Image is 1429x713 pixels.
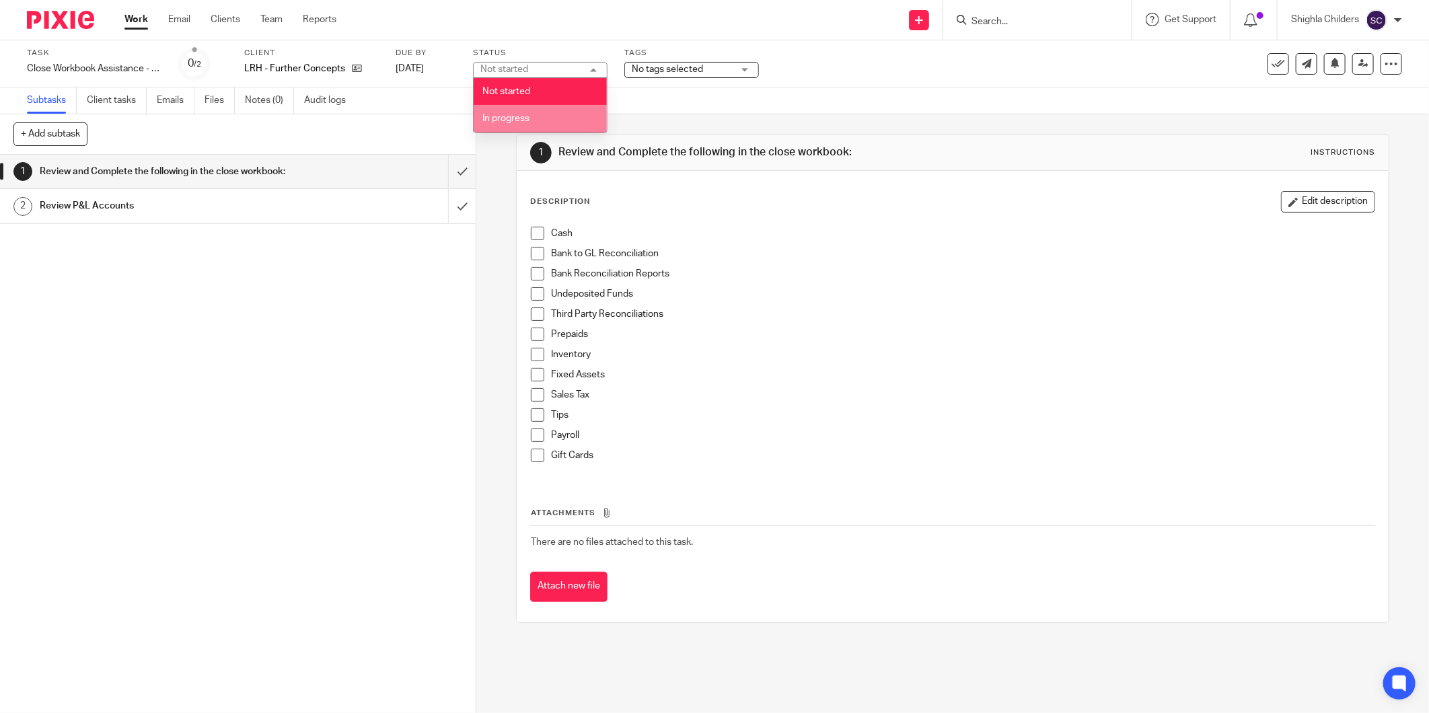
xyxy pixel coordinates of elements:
a: Client tasks [87,87,147,114]
p: Fixed Assets [551,368,1375,381]
button: Attach new file [530,572,608,602]
label: Status [473,48,608,59]
div: 0 [188,56,201,71]
a: Clients [211,13,240,26]
a: Email [168,13,190,26]
a: Subtasks [27,87,77,114]
h1: Review P&L Accounts [40,196,303,216]
img: svg%3E [1366,9,1387,31]
label: Task [27,48,161,59]
span: In progress [482,114,529,123]
input: Search [970,16,1091,28]
a: Files [205,87,235,114]
div: Instructions [1311,147,1375,158]
p: Sales Tax [551,388,1375,402]
span: Get Support [1165,15,1216,24]
a: Reports [303,13,336,26]
span: Not started [482,87,530,96]
div: Close Workbook Assistance - P8 [27,62,161,75]
p: Bank Reconciliation Reports [551,267,1375,280]
small: /2 [194,61,201,68]
button: Edit description [1281,191,1375,213]
label: Tags [624,48,759,59]
label: Due by [396,48,456,59]
p: LRH - Further Concepts [244,62,345,75]
p: Third Party Reconciliations [551,307,1375,321]
div: 1 [13,162,32,181]
a: Work [124,13,148,26]
span: No tags selected [632,65,703,74]
a: Audit logs [304,87,356,114]
a: Team [260,13,283,26]
p: Tips [551,408,1375,422]
h1: Review and Complete the following in the close workbook: [40,161,303,182]
button: + Add subtask [13,122,87,145]
p: Prepaids [551,328,1375,341]
label: Client [244,48,379,59]
p: Shighla Childers [1291,13,1359,26]
a: Emails [157,87,194,114]
img: Pixie [27,11,94,29]
p: Inventory [551,348,1375,361]
p: Undeposited Funds [551,287,1375,301]
span: There are no files attached to this task. [531,537,693,547]
a: Notes (0) [245,87,294,114]
div: 2 [13,197,32,216]
span: [DATE] [396,64,424,73]
p: Payroll [551,428,1375,442]
span: Attachments [531,509,595,517]
div: 1 [530,142,552,163]
p: Bank to GL Reconciliation [551,247,1375,260]
p: Description [530,196,590,207]
div: Not started [480,65,528,74]
p: Gift Cards [551,449,1375,462]
p: Cash [551,227,1375,240]
h1: Review and Complete the following in the close workbook: [559,145,982,159]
